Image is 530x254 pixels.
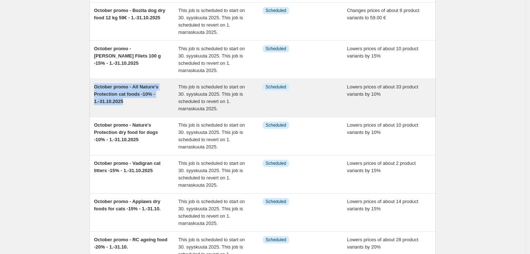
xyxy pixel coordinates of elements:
span: October promo - Applaws dry foods for cats -15% - 1.-31.10. [94,199,161,211]
span: October promo - Nature's Protection dry food for dogs -10% - 1.-31.10.2025 [94,122,158,142]
span: October promo - RC ageing food -20% - 1.-31.10. [94,237,168,250]
span: This job is scheduled to start on 30. syyskuuta 2025. This job is scheduled to revert on 1. marra... [178,122,245,150]
span: Lowers prices of about 28 product variants by 20% [347,237,419,250]
span: This job is scheduled to start on 30. syyskuuta 2025. This job is scheduled to revert on 1. marra... [178,8,245,35]
span: Scheduled [266,122,286,128]
span: Scheduled [266,84,286,90]
span: Scheduled [266,8,286,13]
span: Lowers prices of about 2 product variants by 15% [347,160,416,173]
span: October promo - Vadigran cat litters -15% - 1.-31.10.2025 [94,160,161,173]
span: Changes prices of about 8 product variants to 59.00 € [347,8,420,20]
span: Scheduled [266,199,286,205]
span: This job is scheduled to start on 30. syyskuuta 2025. This job is scheduled to revert on 1. marra... [178,199,245,226]
span: October promo - Bozita dog dry food 12 kg 59€ - 1.-31.10.2025 [94,8,165,20]
span: This job is scheduled to start on 30. syyskuuta 2025. This job is scheduled to revert on 1. marra... [178,160,245,188]
span: Lowers prices of about 10 product variants by 10% [347,122,419,135]
span: Lowers prices of about 10 product variants by 15% [347,46,419,59]
span: Lowers prices of about 14 product variants by 15% [347,199,419,211]
span: October promo - [PERSON_NAME] Filets 100 g -15% - 1.-31.10.2025 [94,46,161,66]
span: Lowers prices of about 33 product variants by 10% [347,84,419,97]
span: Scheduled [266,237,286,243]
span: October promo - All Nature's Protection cat foods -10% - 1.-31.10.2025 [94,84,158,104]
span: Scheduled [266,46,286,52]
span: This job is scheduled to start on 30. syyskuuta 2025. This job is scheduled to revert on 1. marra... [178,46,245,73]
span: This job is scheduled to start on 30. syyskuuta 2025. This job is scheduled to revert on 1. marra... [178,84,245,111]
span: Scheduled [266,160,286,166]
